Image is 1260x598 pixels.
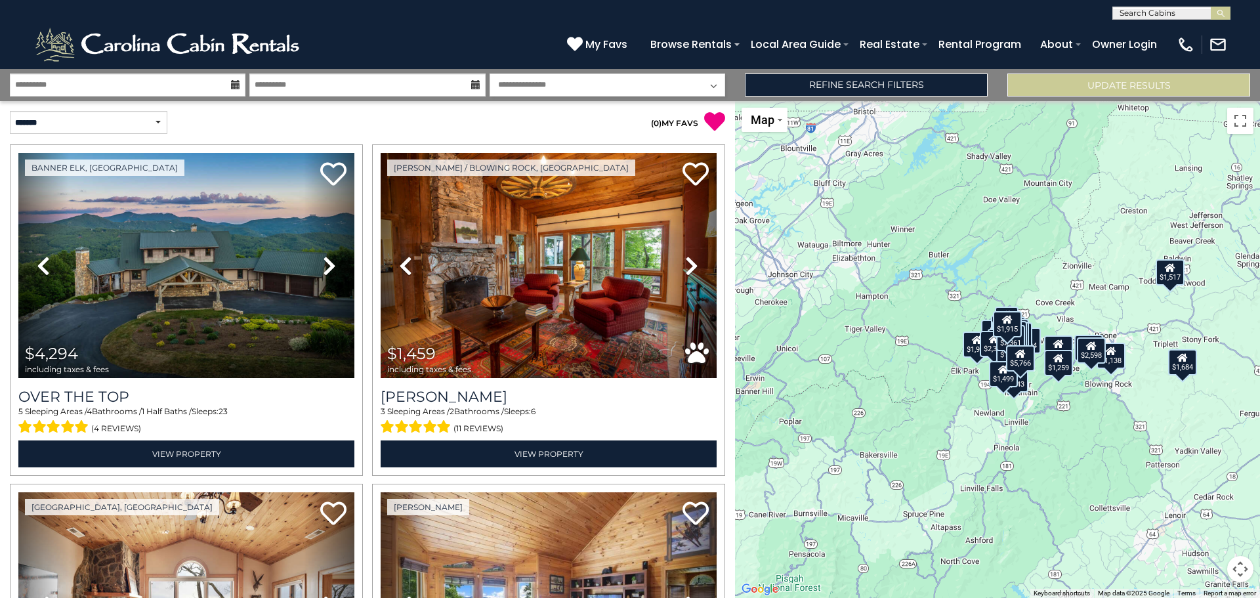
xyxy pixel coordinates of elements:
[1077,337,1106,364] div: $2,598
[320,161,346,189] a: Add to favorites
[1097,342,1125,368] div: $1,138
[320,500,346,528] a: Add to favorites
[1085,33,1164,56] a: Owner Login
[18,153,354,378] img: thumbnail_167153549.jpeg
[1007,74,1250,96] button: Update Results
[853,33,926,56] a: Real Estate
[25,365,109,374] span: including taxes & fees
[996,325,1025,351] div: $2,361
[651,118,661,128] span: ( )
[963,331,992,358] div: $1,948
[1044,335,1073,362] div: $2,327
[381,440,717,467] a: View Property
[1227,108,1253,134] button: Toggle fullscreen view
[1168,349,1197,375] div: $1,684
[585,36,627,53] span: My Favs
[142,406,192,416] span: 1 Half Baths /
[1204,589,1256,597] a: Report a map error
[381,388,717,406] h3: Azalea Hill
[682,500,709,528] a: Add to favorites
[989,360,1018,387] div: $1,499
[1227,556,1253,582] button: Map camera controls
[567,36,631,53] a: My Favs
[387,160,635,176] a: [PERSON_NAME] / Blowing Rock, [GEOGRAPHIC_DATA]
[33,25,305,64] img: White-1-2.png
[1074,335,1103,361] div: $1,459
[387,344,436,363] span: $1,459
[381,406,717,437] div: Sleeping Areas / Bathrooms / Sleeps:
[1156,259,1185,286] div: $1,517
[450,406,454,416] span: 2
[387,365,471,374] span: including taxes & fees
[1177,589,1196,597] a: Terms (opens in new tab)
[25,344,78,363] span: $4,294
[1044,349,1073,375] div: $1,259
[25,499,219,515] a: [GEOGRAPHIC_DATA], [GEOGRAPHIC_DATA]
[1209,35,1227,54] img: mail-regular-white.png
[1034,33,1080,56] a: About
[453,420,503,437] span: (11 reviews)
[1006,345,1035,371] div: $5,766
[381,153,717,378] img: thumbnail_163277858.jpeg
[745,74,988,96] a: Refine Search Filters
[682,161,709,189] a: Add to favorites
[999,366,1028,393] div: $1,743
[25,160,184,176] a: Banner Elk, [GEOGRAPHIC_DATA]
[18,440,354,467] a: View Property
[1177,35,1195,54] img: phone-regular-white.png
[381,388,717,406] a: [PERSON_NAME]
[387,499,469,515] a: [PERSON_NAME]
[654,118,659,128] span: 0
[644,33,738,56] a: Browse Rentals
[742,108,787,132] button: Change map style
[738,581,782,598] a: Open this area in Google Maps (opens a new window)
[651,118,698,128] a: (0)MY FAVS
[980,331,1009,357] div: $2,359
[18,406,354,437] div: Sleeping Areas / Bathrooms / Sleeps:
[219,406,228,416] span: 23
[932,33,1028,56] a: Rental Program
[991,314,1020,341] div: $1,450
[744,33,847,56] a: Local Area Guide
[18,406,23,416] span: 5
[531,406,535,416] span: 6
[91,420,141,437] span: (4 reviews)
[993,311,1022,337] div: $1,915
[1098,589,1169,597] span: Map data ©2025 Google
[381,406,385,416] span: 3
[738,581,782,598] img: Google
[995,306,1018,332] div: $944
[87,406,92,416] span: 4
[1034,589,1090,598] button: Keyboard shortcuts
[751,113,774,127] span: Map
[18,388,354,406] a: Over The Top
